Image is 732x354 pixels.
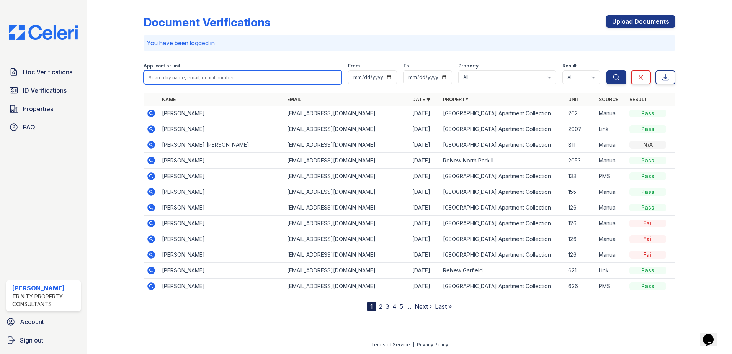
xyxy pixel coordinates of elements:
[6,101,81,116] a: Properties
[379,303,382,310] a: 2
[403,63,409,69] label: To
[284,200,409,216] td: [EMAIL_ADDRESS][DOMAIN_NAME]
[443,97,469,102] a: Property
[284,169,409,184] td: [EMAIL_ADDRESS][DOMAIN_NAME]
[147,38,672,48] p: You have been logged in
[565,121,596,137] td: 2007
[415,303,432,310] a: Next ›
[159,216,284,231] td: [PERSON_NAME]
[144,63,180,69] label: Applicant or unit
[412,97,431,102] a: Date ▼
[565,137,596,153] td: 811
[565,231,596,247] td: 126
[629,188,666,196] div: Pass
[596,153,626,169] td: Manual
[284,216,409,231] td: [EMAIL_ADDRESS][DOMAIN_NAME]
[629,251,666,259] div: Fail
[596,263,626,279] td: Link
[409,263,440,279] td: [DATE]
[12,293,78,308] div: Trinity Property Consultants
[606,15,675,28] a: Upload Documents
[386,303,389,310] a: 3
[596,137,626,153] td: Manual
[565,153,596,169] td: 2053
[23,104,53,113] span: Properties
[565,216,596,231] td: 126
[629,141,666,149] div: N/A
[417,342,448,347] a: Privacy Policy
[629,172,666,180] div: Pass
[6,83,81,98] a: ID Verifications
[159,121,284,137] td: [PERSON_NAME]
[392,303,397,310] a: 4
[596,279,626,294] td: PMS
[409,106,440,121] td: [DATE]
[3,25,84,40] img: CE_Logo_Blue-a8612792a0a2168367f1c8372b55b34899dd931a85d93a1a3d3e32e68fde9ad4.png
[565,106,596,121] td: 262
[565,169,596,184] td: 133
[440,106,565,121] td: [GEOGRAPHIC_DATA] Apartment Collection
[20,317,44,326] span: Account
[562,63,577,69] label: Result
[629,282,666,290] div: Pass
[159,184,284,200] td: [PERSON_NAME]
[23,86,67,95] span: ID Verifications
[159,231,284,247] td: [PERSON_NAME]
[12,284,78,293] div: [PERSON_NAME]
[629,125,666,133] div: Pass
[284,247,409,263] td: [EMAIL_ADDRESS][DOMAIN_NAME]
[284,231,409,247] td: [EMAIL_ADDRESS][DOMAIN_NAME]
[23,123,35,132] span: FAQ
[159,106,284,121] td: [PERSON_NAME]
[409,216,440,231] td: [DATE]
[629,235,666,243] div: Fail
[409,169,440,184] td: [DATE]
[159,200,284,216] td: [PERSON_NAME]
[409,137,440,153] td: [DATE]
[440,263,565,279] td: ReNew Garfield
[23,67,72,77] span: Doc Verifications
[440,231,565,247] td: [GEOGRAPHIC_DATA] Apartment Collection
[409,247,440,263] td: [DATE]
[144,70,342,84] input: Search by name, email, or unit number
[284,153,409,169] td: [EMAIL_ADDRESS][DOMAIN_NAME]
[159,247,284,263] td: [PERSON_NAME]
[409,200,440,216] td: [DATE]
[629,97,647,102] a: Result
[284,184,409,200] td: [EMAIL_ADDRESS][DOMAIN_NAME]
[6,64,81,80] a: Doc Verifications
[440,184,565,200] td: [GEOGRAPHIC_DATA] Apartment Collection
[565,200,596,216] td: 126
[596,247,626,263] td: Manual
[406,302,412,311] span: …
[435,303,452,310] a: Last »
[371,342,410,347] a: Terms of Service
[440,153,565,169] td: ReNew North Park II
[159,137,284,153] td: [PERSON_NAME] [PERSON_NAME]
[159,169,284,184] td: [PERSON_NAME]
[629,157,666,164] div: Pass
[565,184,596,200] td: 155
[3,333,84,348] a: Sign out
[565,263,596,279] td: 621
[287,97,301,102] a: Email
[159,263,284,279] td: [PERSON_NAME]
[20,336,43,345] span: Sign out
[440,216,565,231] td: [GEOGRAPHIC_DATA] Apartment Collection
[629,220,666,227] div: Fail
[440,121,565,137] td: [GEOGRAPHIC_DATA] Apartment Collection
[409,231,440,247] td: [DATE]
[409,279,440,294] td: [DATE]
[596,216,626,231] td: Manual
[440,279,565,294] td: [GEOGRAPHIC_DATA] Apartment Collection
[629,267,666,274] div: Pass
[565,279,596,294] td: 626
[348,63,360,69] label: From
[440,200,565,216] td: [GEOGRAPHIC_DATA] Apartment Collection
[565,247,596,263] td: 126
[596,121,626,137] td: Link
[599,97,618,102] a: Source
[629,110,666,117] div: Pass
[284,279,409,294] td: [EMAIL_ADDRESS][DOMAIN_NAME]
